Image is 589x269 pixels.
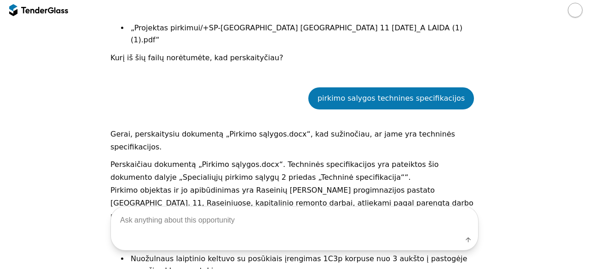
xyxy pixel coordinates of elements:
[318,92,465,105] div: pirkimo salygos technines specifikacijos
[110,158,479,184] p: Perskaičiau dokumentą „Pirkimo sąlygos.docx“. Techninės specifikacijos yra pateiktos šio dokument...
[110,128,479,154] p: Gerai, perskaitysiu dokumentą „Pirkimo sąlygos.docx“, kad sužinočiau, ar jame yra techninės speci...
[110,184,479,223] p: Pirkimo objektas ir jo apibūdinimas yra Raseinių [PERSON_NAME] progimnazijos pastato [GEOGRAPHIC_...
[110,52,479,64] p: Kurį iš šių failų norėtumėte, kad perskaityčiau?
[129,22,479,46] li: „Projektas pirkimui/+SP-[GEOGRAPHIC_DATA] [GEOGRAPHIC_DATA] 11 [DATE]_A LAIDA (1) (1).pdf“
